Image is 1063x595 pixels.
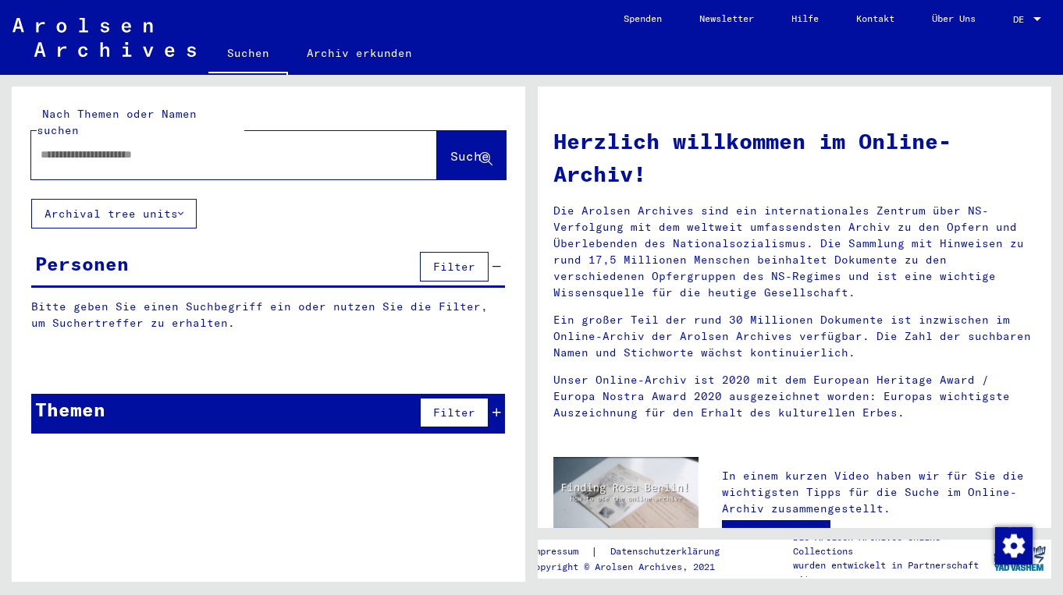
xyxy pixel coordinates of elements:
[722,468,1036,517] p: In einem kurzen Video haben wir für Sie die wichtigsten Tipps für die Suche im Online-Archiv zusa...
[793,530,987,558] p: Die Arolsen Archives Online-Collections
[420,252,489,282] button: Filter
[12,18,196,57] img: Arolsen_neg.svg
[433,406,475,420] span: Filter
[553,372,1036,421] p: Unser Online-Archiv ist 2020 mit dem European Heritage Award / Europa Nostra Award 2020 ausgezeic...
[420,398,489,427] button: Filter
[990,539,1049,578] img: yv_logo.png
[553,203,1036,301] p: Die Arolsen Archives sind ein internationales Zentrum über NS-Verfolgung mit dem weltweit umfasse...
[793,558,987,586] p: wurden entwickelt in Partnerschaft mit
[994,526,1032,564] div: Zustimmung ändern
[433,260,475,274] span: Filter
[31,299,505,331] p: Bitte geben Sie einen Suchbegriff ein oder nutzen Sie die Filter, um Suchertreffer zu erhalten.
[1013,14,1030,25] span: DE
[529,544,591,560] a: Impressum
[288,34,431,72] a: Archiv erkunden
[31,199,197,228] button: Archival tree units
[995,527,1033,565] img: Zustimmung ändern
[722,520,830,551] a: Video ansehen
[35,250,129,278] div: Personen
[437,131,506,179] button: Suche
[529,544,738,560] div: |
[553,312,1036,361] p: Ein großer Teil der rund 30 Millionen Dokumente ist inzwischen im Online-Archiv der Arolsen Archi...
[208,34,288,75] a: Suchen
[450,148,489,164] span: Suche
[598,544,738,560] a: Datenschutzerklärung
[553,125,1036,190] h1: Herzlich willkommen im Online-Archiv!
[35,395,105,423] div: Themen
[529,560,738,574] p: Copyright © Arolsen Archives, 2021
[37,107,197,137] mat-label: Nach Themen oder Namen suchen
[553,457,699,536] img: video.jpg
